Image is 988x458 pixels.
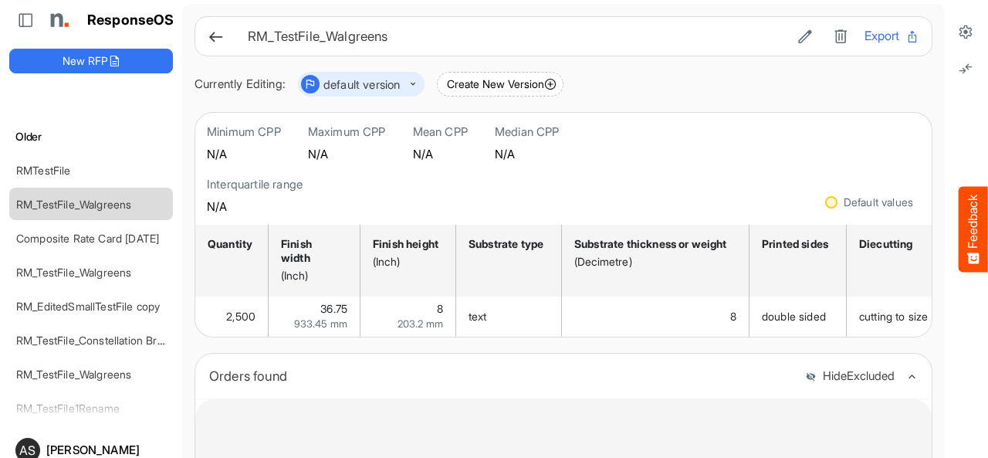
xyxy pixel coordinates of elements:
div: Substrate thickness or weight [574,237,732,251]
button: New RFP [9,49,173,73]
span: 8 [437,302,443,315]
h6: Minimum CPP [207,124,281,140]
h6: Maximum CPP [308,124,386,140]
a: RMTestFile [16,164,71,177]
button: Delete [829,26,852,46]
h5: N/A [308,148,386,161]
h6: RM_TestFile_Walgreens [248,30,781,43]
a: RM_EditedSmallTestFile copy [16,300,160,313]
div: (Decimetre) [574,255,732,269]
div: [PERSON_NAME] [46,444,167,456]
div: Quantity [208,237,251,251]
button: Feedback [959,186,988,272]
h6: Interquartile range [207,177,303,192]
div: Orders found [209,365,793,387]
span: AS [19,444,36,456]
td: double sided is template cell Column Header httpsnorthellcomontologiesmapping-rulesmanufacturingh... [749,297,847,337]
h6: Mean CPP [413,124,468,140]
a: Composite Rate Card [DATE] [16,232,159,245]
td: cutting to size is template cell Column Header httpsnorthellcomontologiesmapping-rulesmanufacturi... [847,297,949,337]
div: Printed sides [762,237,829,251]
td: 2500 is template cell Column Header httpsnorthellcomontologiesmapping-rulesorderhasquantity [195,297,269,337]
button: Create New Version [437,72,563,97]
div: Finish height [373,237,438,251]
div: Diecutting [859,237,931,251]
span: 203.2 mm [398,317,443,330]
span: cutting to size [859,310,928,323]
h6: Older [9,128,173,145]
span: double sided [762,310,826,323]
a: RM_TestFile_Walgreens [16,266,131,279]
h5: N/A [207,148,281,161]
h5: N/A [413,148,468,161]
a: RM_TestFile_Walgreens [16,368,131,381]
img: Northell [42,5,73,36]
button: Export [864,26,919,46]
h5: N/A [207,200,303,213]
h5: N/A [495,148,560,161]
button: HideExcluded [805,370,895,383]
td: text is template cell Column Header httpsnorthellcomontologiesmapping-rulesmaterialhassubstratema... [456,297,562,337]
span: 2,500 [226,310,255,323]
h6: Median CPP [495,124,560,140]
span: text [469,310,487,323]
div: Currently Editing: [195,75,286,94]
a: RM_TestFile_Walgreens [16,198,131,211]
h1: ResponseOS [87,12,174,29]
div: Default values [844,197,913,208]
span: 8 [730,310,736,323]
div: (Inch) [281,269,343,283]
td: 8 is template cell Column Header httpsnorthellcomontologiesmapping-rulesmeasurementhasfinishsizeh... [360,297,456,337]
span: 36.75 [320,302,347,315]
a: RM_TestFile_Constellation Brands - ROS prices [16,334,248,347]
button: Edit [793,26,817,46]
td: 8 is template cell Column Header httpsnorthellcomontologiesmapping-rulesmaterialhasmaterialthickn... [562,297,749,337]
div: Substrate type [469,237,544,251]
div: (Inch) [373,255,438,269]
span: 933.45 mm [294,317,347,330]
div: Finish width [281,237,343,265]
td: 36.75 is template cell Column Header httpsnorthellcomontologiesmapping-rulesmeasurementhasfinishs... [269,297,360,337]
